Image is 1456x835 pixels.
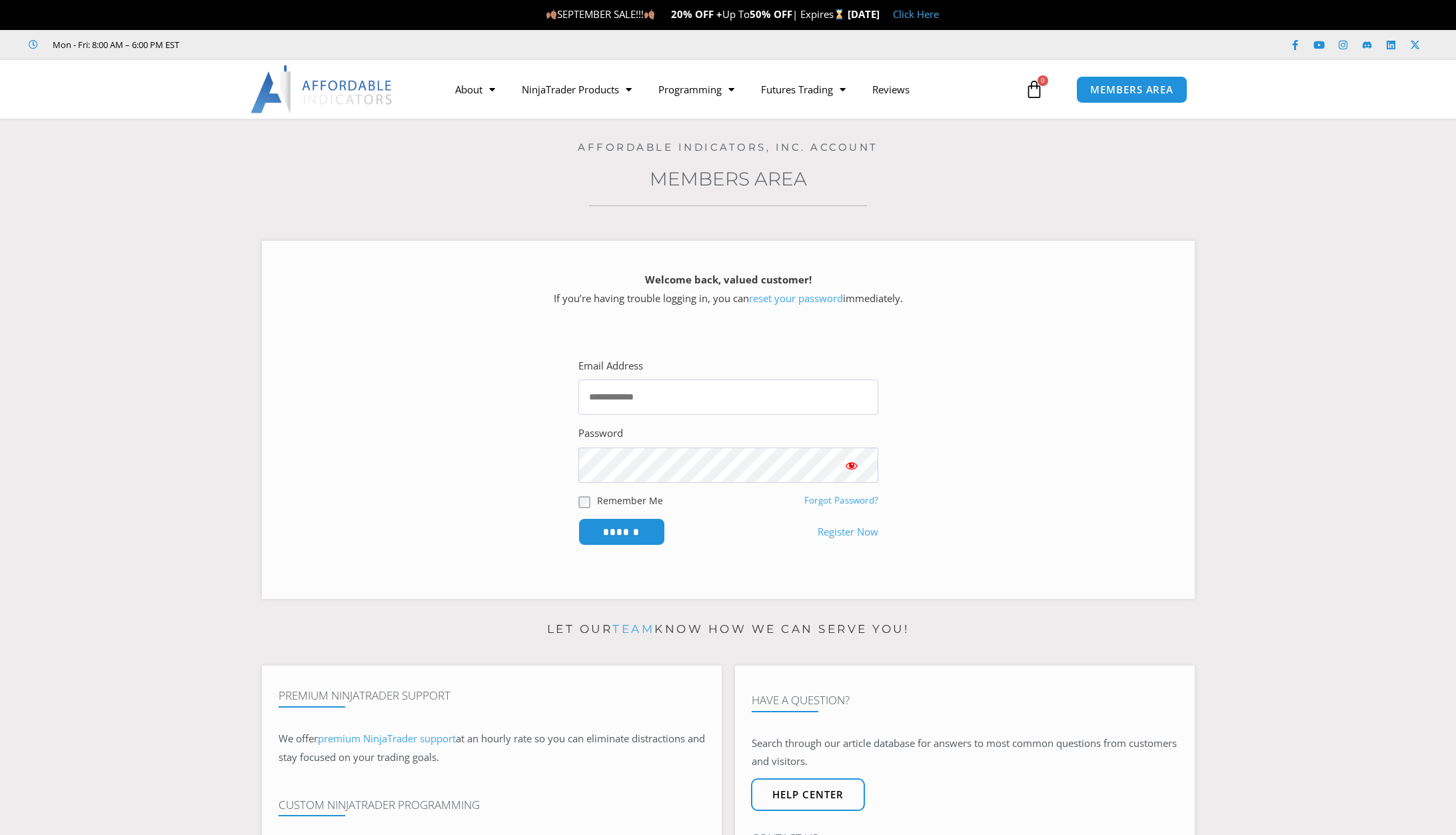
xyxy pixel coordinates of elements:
[279,732,318,745] span: We offer
[279,798,705,812] h4: Custom NinjaTrader Programming
[671,7,722,21] strong: 20% OFF +
[1090,85,1173,95] span: MEMBERS AREA
[279,732,705,764] span: at an hourly rate so you can eliminate distractions and stay focused on your trading goals.
[893,7,939,21] a: Click Here
[262,619,1195,640] p: Let our know how we can serve you!
[279,689,705,702] h4: Premium NinjaTrader Support
[859,74,923,105] a: Reviews
[546,9,556,19] img: 🍂
[834,9,844,19] img: ⌛
[597,494,663,508] label: Remember Me
[772,790,844,800] span: Help center
[750,7,792,21] strong: 50% OFF
[578,424,623,443] label: Password
[49,37,179,53] span: Mon - Fri: 8:00 AM – 6:00 PM EST
[251,65,394,113] img: LogoAI | Affordable Indicators – NinjaTrader
[198,38,398,51] iframe: Customer reviews powered by Trustpilot
[285,271,1171,308] p: If you’re having trouble logging in, you can immediately.
[752,694,1178,707] h4: Have A Question?
[508,74,645,105] a: NinjaTrader Products
[546,7,848,21] span: SEPTEMBER SALE!!! Up To | Expires
[748,74,859,105] a: Futures Trading
[749,291,843,305] a: reset your password
[644,9,654,19] img: 🍂
[612,622,654,636] a: team
[818,523,878,542] a: Register Now
[1038,75,1048,86] span: 0
[650,167,807,190] a: Members Area
[442,74,508,105] a: About
[804,494,878,506] a: Forgot Password?
[1005,70,1064,109] a: 0
[752,734,1178,772] p: Search through our article database for answers to most common questions from customers and visit...
[751,778,865,811] a: Help center
[442,74,1022,105] nav: Menu
[645,273,812,286] strong: Welcome back, valued customer!
[578,357,643,375] label: Email Address
[578,141,878,153] a: Affordable Indicators, Inc. Account
[825,448,878,483] button: Show password
[645,74,748,105] a: Programming
[848,7,880,21] strong: [DATE]
[1076,76,1187,103] a: MEMBERS AREA
[318,732,456,745] a: premium NinjaTrader support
